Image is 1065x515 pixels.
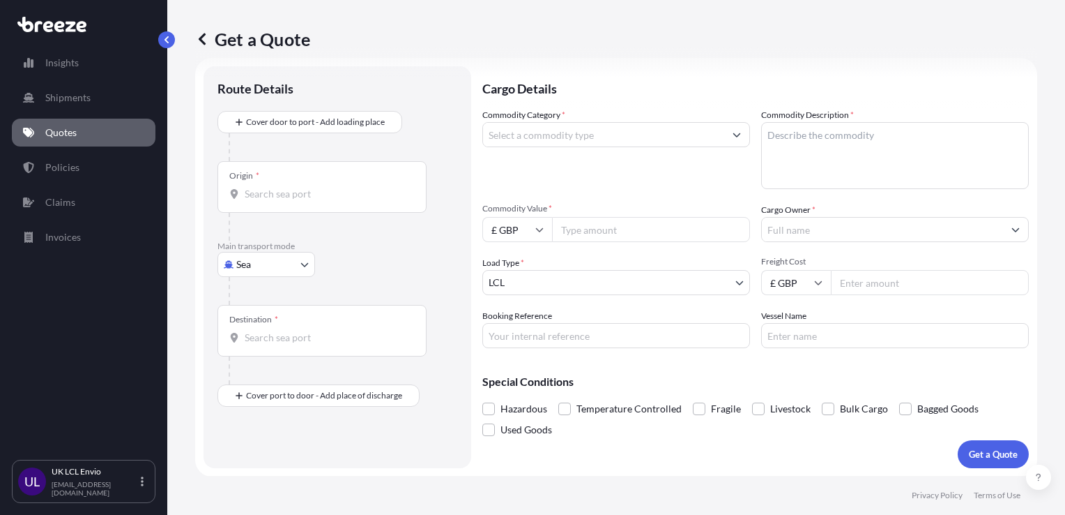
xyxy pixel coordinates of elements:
a: Quotes [12,119,155,147]
p: Main transport mode [217,241,457,252]
a: Invoices [12,223,155,251]
label: Commodity Category [482,108,565,122]
input: Destination [245,331,409,345]
button: Get a Quote [958,440,1029,468]
p: Invoices [45,230,81,244]
p: Get a Quote [969,447,1018,461]
p: Get a Quote [195,28,310,50]
label: Vessel Name [761,309,806,323]
button: Select transport [217,252,315,277]
span: Sea [236,257,251,271]
input: Enter name [761,323,1029,348]
span: LCL [489,276,505,290]
p: Shipments [45,91,91,105]
p: Claims [45,195,75,209]
a: Terms of Use [974,490,1020,501]
input: Full name [762,217,1003,242]
input: Enter amount [831,270,1029,295]
span: Used Goods [500,419,552,440]
button: Show suggestions [724,122,749,147]
a: Privacy Policy [912,490,963,501]
a: Policies [12,154,155,181]
p: Policies [45,161,79,174]
span: Bagged Goods [917,398,979,419]
a: Claims [12,188,155,216]
span: Bulk Cargo [840,398,888,419]
p: Special Conditions [482,376,1029,387]
span: Hazardous [500,398,547,419]
a: Shipments [12,84,155,112]
input: Type amount [552,217,750,242]
span: Temperature Controlled [576,398,682,419]
span: Commodity Value [482,203,750,214]
span: Livestock [770,398,811,419]
p: Route Details [217,80,293,97]
p: [EMAIL_ADDRESS][DOMAIN_NAME] [52,480,138,497]
p: Cargo Details [482,66,1029,108]
p: Insights [45,56,79,70]
span: Cover port to door - Add place of discharge [246,389,402,403]
p: UK LCL Envio [52,466,138,477]
label: Commodity Description [761,108,854,122]
span: Cover door to port - Add loading place [246,115,385,129]
span: Fragile [711,398,741,419]
div: Origin [229,170,259,181]
a: Insights [12,49,155,77]
span: Load Type [482,256,524,270]
label: Booking Reference [482,309,552,323]
input: Select a commodity type [483,122,724,147]
label: Cargo Owner [761,203,815,217]
input: Origin [245,187,409,201]
span: UL [24,475,40,488]
div: Destination [229,314,278,325]
button: Cover port to door - Add place of discharge [217,385,420,407]
button: Cover door to port - Add loading place [217,111,402,133]
span: Freight Cost [761,256,1029,267]
button: LCL [482,270,750,295]
input: Your internal reference [482,323,750,348]
button: Show suggestions [1003,217,1028,242]
p: Quotes [45,126,77,140]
